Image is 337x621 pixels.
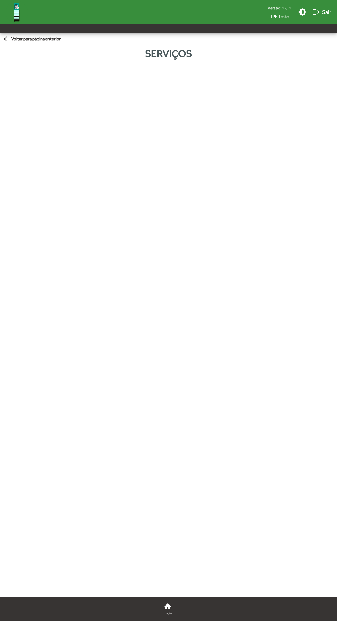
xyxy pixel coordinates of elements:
button: Sair [309,6,334,18]
div: Versão: 1.8.1 [265,3,294,12]
span: TPE Teste [265,12,294,21]
mat-icon: brightness_medium [298,8,306,16]
mat-icon: logout [312,8,320,16]
img: Logo [6,1,28,23]
mat-icon: arrow_back [3,35,11,43]
span: Sair [312,6,331,18]
span: Voltar para página anterior [3,35,61,43]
